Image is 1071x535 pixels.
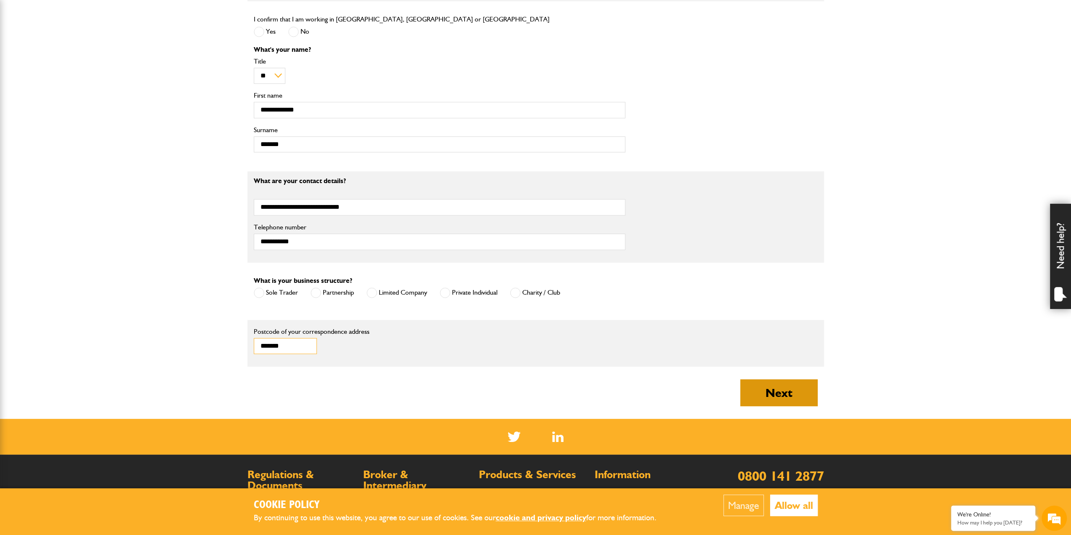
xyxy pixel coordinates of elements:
input: Enter your last name [11,78,154,96]
p: By continuing to use this website, you agree to our use of cookies. See our for more information. [254,511,670,524]
p: What's your name? [254,46,625,53]
label: Partnership [311,287,354,298]
h2: Products & Services [479,469,586,480]
h2: Information [595,469,702,480]
h2: Broker & Intermediary [363,469,470,491]
em: Start Chat [114,259,153,271]
textarea: Type your message and hit 'Enter' [11,152,154,253]
input: Enter your phone number [11,128,154,146]
button: Manage [723,495,764,516]
h2: Regulations & Documents [247,469,355,491]
img: Linked In [552,431,563,442]
label: Telephone number [254,224,625,231]
p: How may I help you today? [957,519,1029,526]
label: No [288,27,309,37]
label: Yes [254,27,276,37]
label: Limited Company [367,287,427,298]
img: Twitter [508,431,521,442]
label: Charity / Club [510,287,560,298]
label: I confirm that I am working in [GEOGRAPHIC_DATA], [GEOGRAPHIC_DATA] or [GEOGRAPHIC_DATA] [254,16,550,23]
label: Private Individual [440,287,497,298]
a: cookie and privacy policy [496,513,586,522]
label: First name [254,92,625,99]
label: Sole Trader [254,287,298,298]
img: d_20077148190_company_1631870298795_20077148190 [14,47,35,59]
p: What are your contact details? [254,178,625,184]
div: Need help? [1050,204,1071,309]
label: Title [254,58,625,65]
div: Chat with us now [44,47,141,58]
input: Enter your email address [11,103,154,121]
a: LinkedIn [552,431,563,442]
h2: Cookie Policy [254,499,670,512]
button: Next [740,379,818,406]
label: What is your business structure? [254,277,352,284]
div: We're Online! [957,511,1029,518]
div: Minimize live chat window [138,4,158,24]
label: Surname [254,127,625,133]
a: 0800 141 2877 [738,468,824,484]
button: Allow all [770,495,818,516]
label: Postcode of your correspondence address [254,328,382,335]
